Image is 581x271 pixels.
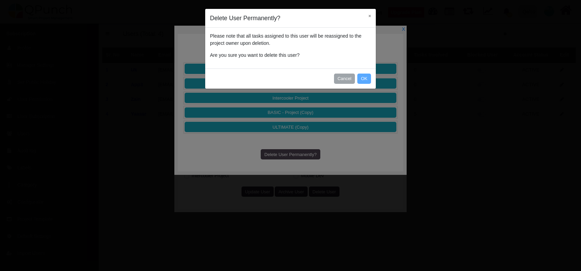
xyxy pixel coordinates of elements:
p: Are you sure you want to delete this user? [210,52,371,59]
button: Close [363,9,376,23]
p: Please note that all tasks assigned to this user will be reassigned to the project owner upon del... [210,33,371,47]
button: Cancel [334,74,355,84]
h5: Delete User Permanently? [210,14,280,23]
button: OK [357,74,371,84]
